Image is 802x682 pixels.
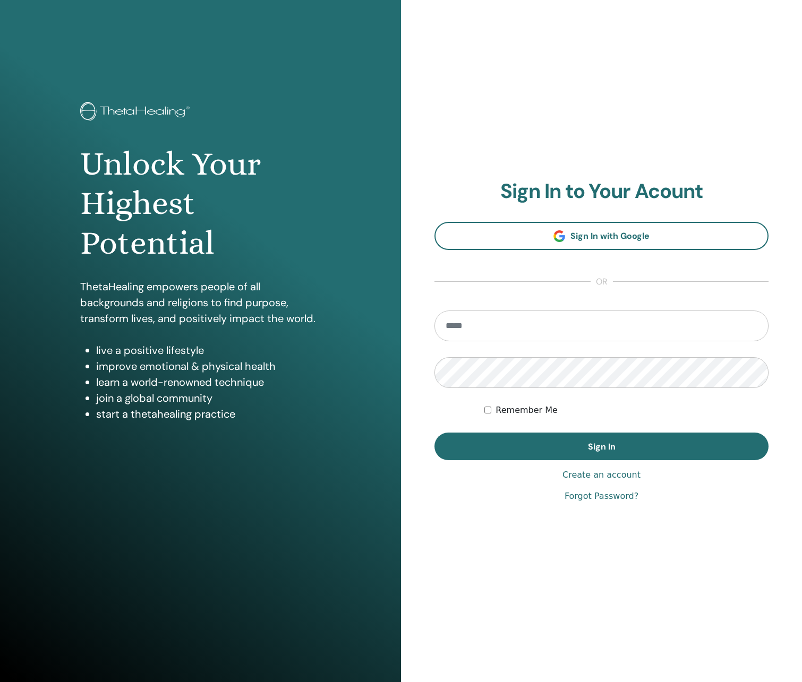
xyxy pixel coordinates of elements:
p: ThetaHealing empowers people of all backgrounds and religions to find purpose, transform lives, a... [80,279,321,326]
a: Sign In with Google [434,222,769,250]
li: live a positive lifestyle [96,342,321,358]
span: or [591,275,613,288]
span: Sign In with Google [570,230,650,241]
li: start a thetahealing practice [96,406,321,422]
h1: Unlock Your Highest Potential [80,144,321,263]
div: Keep me authenticated indefinitely or until I manually logout [484,404,769,417]
li: improve emotional & physical health [96,358,321,374]
label: Remember Me [496,404,558,417]
h2: Sign In to Your Acount [434,179,769,204]
span: Sign In [588,441,616,452]
a: Create an account [562,469,641,481]
li: learn a world-renowned technique [96,374,321,390]
button: Sign In [434,433,769,460]
a: Forgot Password? [565,490,638,503]
li: join a global community [96,390,321,406]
